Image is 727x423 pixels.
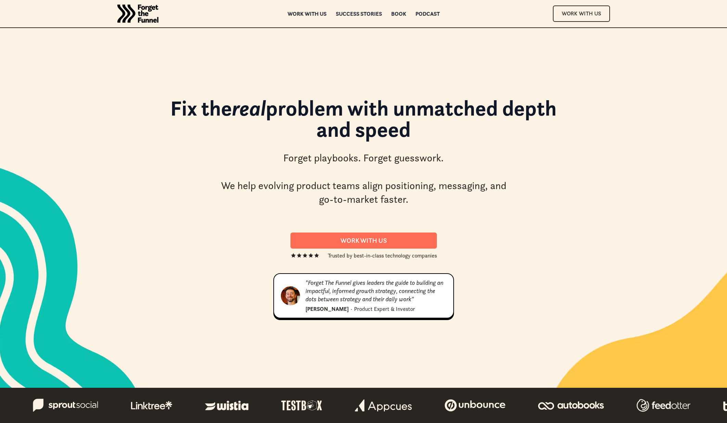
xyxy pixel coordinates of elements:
a: Work With Us [553,5,610,22]
a: Success Stories [336,11,382,16]
div: [PERSON_NAME] [306,305,349,313]
a: Work with us [287,11,326,16]
div: Forget playbooks. Forget guesswork. We help evolving product teams align positioning, messaging, ... [218,151,509,207]
div: · [351,305,352,313]
div: Trusted by best-in-class technology companies [328,251,437,260]
h1: Fix the problem with unmatched depth and speed [158,97,569,147]
a: Work With us [290,233,437,249]
a: Book [391,11,406,16]
div: Work With us [299,237,429,244]
div: Product Expert & Investor [354,305,415,313]
a: Podcast [415,11,440,16]
div: "Forget The Funnel gives leaders the guide to building an impactful, informed growth strategy, co... [306,279,446,303]
em: real [232,95,266,121]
